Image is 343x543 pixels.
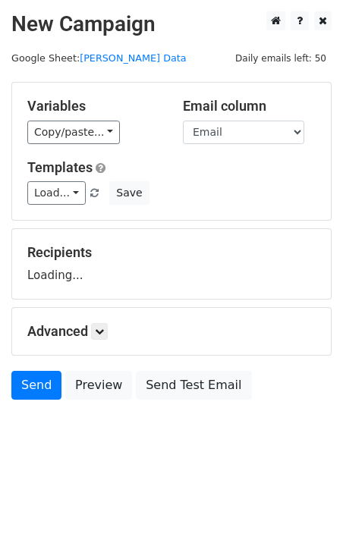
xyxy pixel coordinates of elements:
[27,244,316,261] h5: Recipients
[27,181,86,205] a: Load...
[11,371,61,400] a: Send
[11,52,187,64] small: Google Sheet:
[27,244,316,284] div: Loading...
[136,371,251,400] a: Send Test Email
[230,52,332,64] a: Daily emails left: 50
[27,121,120,144] a: Copy/paste...
[27,159,93,175] a: Templates
[183,98,316,115] h5: Email column
[27,323,316,340] h5: Advanced
[11,11,332,37] h2: New Campaign
[65,371,132,400] a: Preview
[27,98,160,115] h5: Variables
[230,50,332,67] span: Daily emails left: 50
[80,52,186,64] a: [PERSON_NAME] Data
[109,181,149,205] button: Save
